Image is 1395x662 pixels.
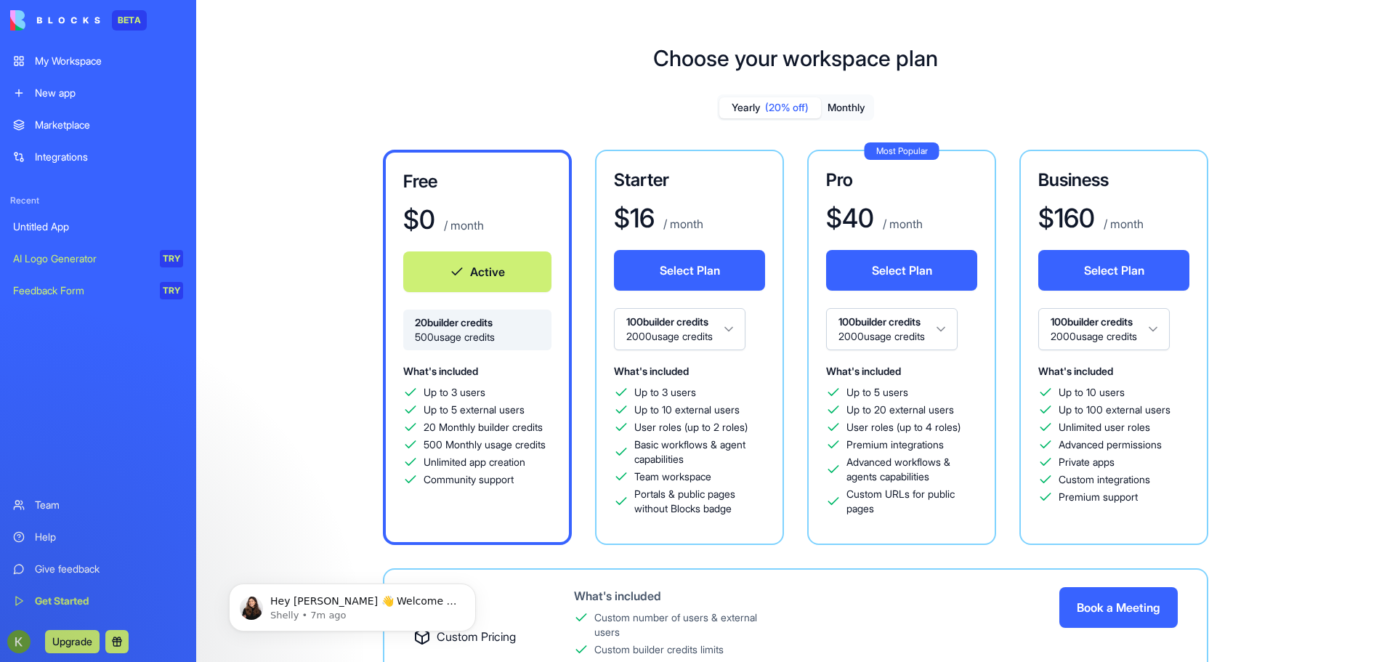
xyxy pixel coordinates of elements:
img: logo [10,10,100,31]
span: Team workspace [634,469,711,484]
div: What's included [574,587,777,605]
button: Monthly [821,97,872,118]
button: Active [403,251,551,292]
div: Team [35,498,183,512]
div: Integrations [35,150,183,164]
img: ACg8ocKTaW-EmTayQWPSon26deqqbIwaKH0KN6zKd4D_WH9RucHCHA=s96-c [7,630,31,653]
div: BETA [112,10,147,31]
p: / month [441,217,484,234]
a: Feedback FormTRY [4,276,192,305]
div: Custom builder credits limits [594,642,724,657]
span: Up to 3 users [424,385,485,400]
a: Get Started [4,586,192,615]
button: Select Plan [1038,250,1189,291]
div: New app [35,86,183,100]
h3: Free [403,170,551,193]
span: Up to 3 users [634,385,696,400]
span: Up to 10 external users [634,403,740,417]
h1: $ 16 [614,203,655,233]
span: Recent [4,195,192,206]
span: What's included [1038,365,1113,377]
span: 500 usage credits [415,330,540,344]
button: Select Plan [826,250,977,291]
button: Yearly [719,97,821,118]
span: User roles (up to 2 roles) [634,420,748,435]
h3: Business [1038,169,1189,192]
span: Community support [424,472,514,487]
button: Upgrade [45,630,100,653]
span: Up to 10 users [1059,385,1125,400]
div: TRY [160,282,183,299]
a: Team [4,491,192,520]
a: New app [4,78,192,108]
a: Help [4,522,192,552]
div: Custom number of users & external users [594,610,777,639]
p: / month [1101,215,1144,233]
button: Book a Meeting [1059,587,1178,628]
div: My Workspace [35,54,183,68]
span: Unlimited user roles [1059,420,1150,435]
span: Premium support [1059,490,1138,504]
span: Custom URLs for public pages [846,487,977,516]
span: Private apps [1059,455,1115,469]
div: Feedback Form [13,283,150,298]
span: What's included [614,365,689,377]
button: Select Plan [614,250,765,291]
a: Give feedback [4,554,192,584]
div: Give feedback [35,562,183,576]
p: / month [880,215,923,233]
span: Up to 100 external users [1059,403,1170,417]
span: Custom integrations [1059,472,1150,487]
span: 20 builder credits [415,315,540,330]
div: TRY [160,250,183,267]
span: User roles (up to 4 roles) [846,420,961,435]
a: Integrations [4,142,192,171]
span: 500 Monthly usage credits [424,437,546,452]
a: Untitled App [4,212,192,241]
iframe: Intercom notifications message [207,553,498,655]
span: Advanced permissions [1059,437,1162,452]
span: Unlimited app creation [424,455,525,469]
p: / month [660,215,703,233]
a: My Workspace [4,47,192,76]
span: Basic workflows & agent capabilities [634,437,765,467]
span: 20 Monthly builder credits [424,420,543,435]
div: Untitled App [13,219,183,234]
span: Up to 5 users [846,385,908,400]
h3: Starter [614,169,765,192]
div: Get Started [35,594,183,608]
h1: Choose your workspace plan [653,45,938,71]
span: Advanced workflows & agents capabilities [846,455,977,484]
span: Up to 5 external users [424,403,525,417]
div: Most Popular [865,142,939,160]
span: Premium integrations [846,437,944,452]
span: What's included [403,365,478,377]
div: AI Logo Generator [13,251,150,266]
h1: $ 40 [826,203,874,233]
h1: $ 0 [403,205,435,234]
h1: $ 160 [1038,203,1095,233]
span: Up to 20 external users [846,403,954,417]
a: Upgrade [45,634,100,648]
span: Portals & public pages without Blocks badge [634,487,765,516]
a: Marketplace [4,110,192,140]
span: (20% off) [765,100,809,115]
h3: Pro [826,169,977,192]
a: BETA [10,10,147,31]
div: Help [35,530,183,544]
span: What's included [826,365,901,377]
a: AI Logo GeneratorTRY [4,244,192,273]
div: Marketplace [35,118,183,132]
